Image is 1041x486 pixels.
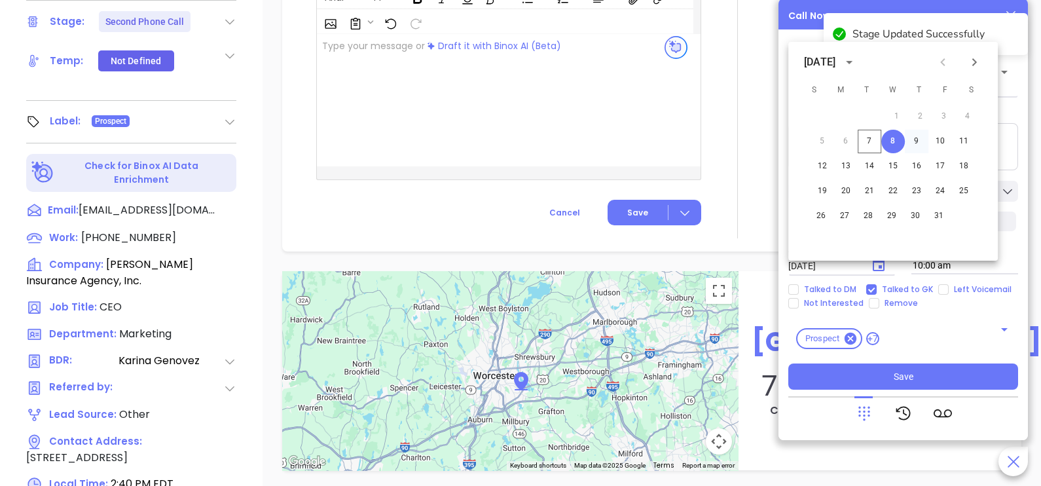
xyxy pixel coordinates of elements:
[788,364,1018,390] button: Save
[49,380,117,396] span: Referred by:
[866,332,879,346] span: +7
[285,453,329,470] a: Open this area in Google Maps (opens a new window)
[809,204,833,228] button: 26
[858,130,881,153] button: 7
[318,10,341,33] span: Insert Image
[856,204,880,228] button: 28
[863,250,894,281] button: Choose date, selected date is Oct 8, 2025
[880,204,904,228] button: 29
[26,450,128,465] span: [STREET_ADDRESS]
[995,320,1014,339] button: Open
[788,41,818,53] span: Call To
[881,130,905,153] button: 8
[796,328,862,349] div: Prospect
[960,77,983,103] span: Saturday
[904,204,927,228] button: 30
[428,42,435,50] img: svg%3e
[49,257,103,271] span: Company:
[285,453,329,470] img: Google
[833,204,856,228] button: 27
[858,179,881,203] button: 21
[49,353,117,369] span: BDR:
[839,52,859,72] button: calendar view is open, switch to year view
[811,179,834,203] button: 19
[928,179,952,203] button: 24
[829,77,852,103] span: Monday
[50,111,81,131] div: Label:
[949,284,1017,295] span: Left Voicemail
[881,179,905,203] button: 22
[905,155,928,178] button: 16
[952,155,976,178] button: 18
[928,155,952,178] button: 17
[881,77,905,103] span: Wednesday
[48,202,79,219] span: Email:
[50,51,84,71] div: Temp:
[119,353,223,369] span: Karina Genovez
[952,179,976,203] button: 25
[852,26,1019,42] div: Stage Updated Successfully
[907,77,931,103] span: Thursday
[525,200,604,225] button: Cancel
[342,10,376,33] span: Surveys
[49,231,78,244] span: Work:
[803,77,826,103] span: Sunday
[549,207,580,218] span: Cancel
[799,284,862,295] span: Talked to DM
[952,130,976,153] button: 11
[855,77,879,103] span: Tuesday
[752,369,826,403] p: 78 F
[959,47,990,78] button: Next month
[881,155,905,178] button: 15
[927,204,951,228] button: 31
[95,114,127,128] span: Prospect
[49,300,97,314] span: Job Title:
[653,460,674,470] a: Terms (opens in new tab)
[105,11,185,32] div: Second Phone Call
[510,461,566,470] button: Keyboard shortcuts
[378,10,401,33] span: Undo
[788,261,858,272] input: MM/DD/YYYY
[706,428,732,455] button: Map camera controls
[797,333,847,345] span: Prospect
[608,200,701,225] button: Save
[928,130,952,153] button: 10
[49,434,142,448] span: Contact Address:
[752,403,826,419] p: Clouds
[56,159,227,187] p: Check for Binox AI Data Enrichment
[682,462,735,469] a: Report a map error
[665,36,687,59] img: svg%3e
[834,179,858,203] button: 20
[119,326,172,341] span: Marketing
[50,12,85,31] div: Stage:
[627,207,648,219] span: Save
[995,63,1014,81] button: Open
[752,322,1008,362] p: [GEOGRAPHIC_DATA]
[403,10,426,33] span: Redo
[31,161,54,184] img: Ai-Enrich-DaqCidB-.svg
[879,298,923,308] span: Remove
[111,50,161,71] div: Not Defined
[100,299,122,314] span: CEO
[574,462,646,469] span: Map data ©2025 Google
[905,179,928,203] button: 23
[26,257,193,288] span: [PERSON_NAME] Insurance Agency, Inc.
[49,407,117,421] span: Lead Source:
[49,327,117,341] span: Department:
[758,284,1008,301] p: [DATE]
[438,39,561,53] span: Draft it with Binox AI (Beta)
[799,298,869,308] span: Not Interested
[834,155,858,178] button: 13
[788,9,831,23] div: Call Now
[894,369,913,384] span: Save
[81,230,176,245] span: [PHONE_NUMBER]
[905,130,928,153] button: 9
[119,407,150,422] span: Other
[804,54,835,70] div: [DATE]
[811,155,834,178] button: 12
[934,77,957,103] span: Friday
[877,284,938,295] span: Talked to GK
[858,155,881,178] button: 14
[79,202,216,218] span: [EMAIL_ADDRESS][DOMAIN_NAME]
[706,278,732,304] button: Toggle fullscreen view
